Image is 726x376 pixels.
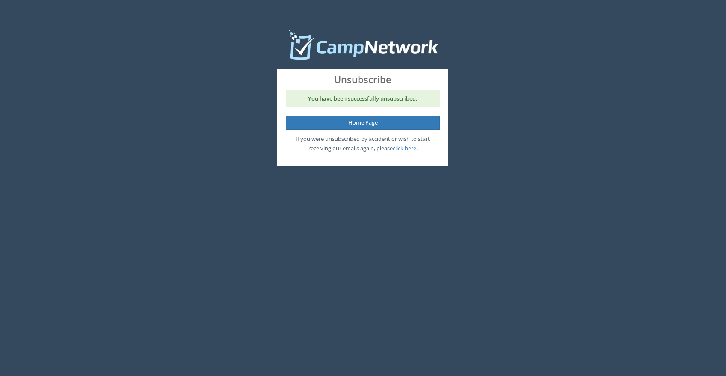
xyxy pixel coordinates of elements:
a: Home Page [286,116,440,130]
p: If you were unsubscribed by accident or wish to start receiving our emails again, please . [286,134,440,153]
img: Camp Network [287,28,439,62]
span: Unsubscribe [286,73,440,86]
a: click here [393,144,416,152]
strong: You have been successfully unsubscribed. [308,95,418,102]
